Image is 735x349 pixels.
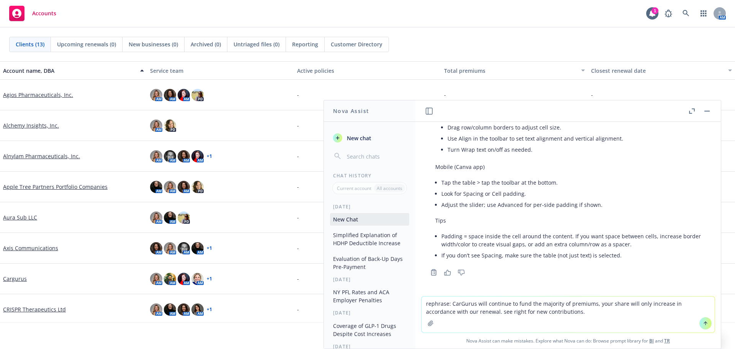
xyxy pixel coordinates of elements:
a: Search [678,6,694,21]
img: photo [150,273,162,285]
img: photo [164,150,176,162]
img: photo [150,211,162,224]
button: Evaluation of Back-Up Days Pre-Payment [330,252,409,273]
img: photo [178,211,190,224]
span: - [297,91,299,99]
p: Tips [435,216,701,224]
button: Active policies [294,61,441,80]
div: [DATE] [324,203,415,210]
div: Closest renewal date [591,67,724,75]
a: Axis Communications [3,244,58,252]
span: Archived (0) [191,40,221,48]
div: Chat History [324,172,415,179]
img: photo [164,181,176,193]
div: [DATE] [324,310,415,316]
img: photo [178,89,190,101]
button: Service team [147,61,294,80]
span: Customer Directory [331,40,382,48]
img: photo [191,273,204,285]
a: Report a Bug [661,6,676,21]
a: + 1 [207,154,212,159]
a: CRISPR Therapeutics Ltd [3,305,66,313]
img: photo [150,120,162,132]
img: photo [150,242,162,254]
div: Service team [150,67,291,75]
li: Turn Wrap text on/off as needed. [448,144,701,155]
img: photo [191,242,204,254]
button: NY PFL Rates and ACA Employer Penalties [330,286,409,306]
div: 1 [652,7,658,14]
span: Reporting [292,40,318,48]
img: photo [178,303,190,316]
div: Total premiums [444,67,577,75]
div: Account name, DBA [3,67,136,75]
div: Active policies [297,67,438,75]
button: New Chat [330,213,409,226]
a: Cargurus [3,275,27,283]
img: photo [150,150,162,162]
button: Coverage of GLP-1 Drugs Despite Cost Increases [330,320,409,340]
button: New chat [330,131,409,145]
input: Search chats [345,151,406,162]
span: - [297,121,299,129]
span: - [297,213,299,221]
img: photo [164,120,176,132]
img: photo [178,181,190,193]
img: photo [191,150,204,162]
img: photo [150,303,162,316]
p: All accounts [377,185,402,192]
li: If you don’t see Spacing, make sure the table (not just text) is selected. [441,250,701,261]
a: Alnylam Pharmaceuticals, Inc. [3,152,80,160]
span: - [444,91,446,99]
p: Current account [337,185,371,192]
a: Accounts [6,3,59,24]
img: photo [164,211,176,224]
img: photo [178,273,190,285]
textarea: rephrase: CarGurus will continue to fund the majority of premiums, your share will only increase ... [421,297,715,333]
a: + 1 [207,307,212,312]
span: New chat [345,134,371,142]
li: Tap the table > tap the toolbar at the bottom. [441,177,701,188]
img: photo [191,303,204,316]
img: photo [191,181,204,193]
span: - [297,152,299,160]
img: photo [150,89,162,101]
a: TR [664,338,670,344]
span: - [297,275,299,283]
a: BI [649,338,654,344]
li: Adjust the slider; use Advanced for per‑side padding if shown. [441,199,701,210]
img: photo [164,242,176,254]
span: - [297,305,299,313]
img: photo [178,242,190,254]
img: photo [150,181,162,193]
a: Alchemy Insights, Inc. [3,121,59,129]
button: Closest renewal date [588,61,735,80]
li: Padding = space inside the cell around the content. If you want space between cells, increase bor... [441,231,701,250]
div: [DATE] [324,276,415,283]
a: Agios Pharmaceuticals, Inc. [3,91,73,99]
li: Look for Spacing or Cell padding. [441,188,701,199]
img: photo [164,273,176,285]
button: Total premiums [441,61,588,80]
h1: Nova Assist [333,107,369,115]
svg: Copy to clipboard [430,269,437,276]
span: Untriaged files (0) [234,40,279,48]
span: New businesses (0) [129,40,178,48]
button: Simplified Explanation of HDHP Deductible Increase [330,229,409,249]
span: Clients (13) [16,40,44,48]
img: photo [178,150,190,162]
li: Optional: [441,112,701,157]
a: Switch app [696,6,711,21]
a: + 1 [207,246,212,251]
span: Upcoming renewals (0) [57,40,116,48]
p: Mobile (Canva app) [435,163,701,171]
span: Nova Assist can make mistakes. Explore what Nova can do: Browse prompt library for and [418,333,718,349]
img: photo [191,89,204,101]
a: Aura Sub LLC [3,213,37,221]
button: Thumbs down [455,267,467,278]
li: Use Align in the toolbar to set text alignment and vertical alignment. [448,133,701,144]
img: photo [164,303,176,316]
span: - [297,244,299,252]
span: - [591,91,593,99]
img: photo [164,89,176,101]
